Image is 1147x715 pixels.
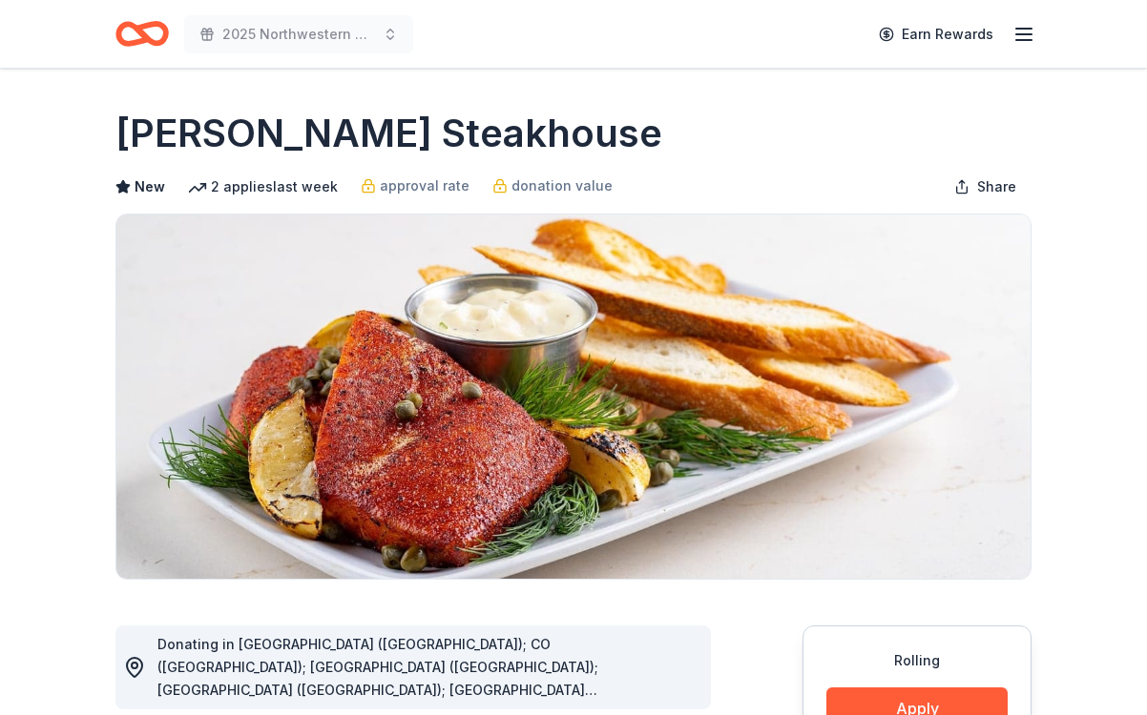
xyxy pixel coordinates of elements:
[511,174,613,197] span: donation value
[492,174,613,197] a: donation value
[184,15,413,53] button: 2025 Northwestern University Dance Marathon Alumni Gala
[135,175,165,198] span: New
[826,649,1008,672] div: Rolling
[977,175,1016,198] span: Share
[380,174,469,197] span: approval rate
[115,107,662,160] h1: [PERSON_NAME] Steakhouse
[867,17,1005,51] a: Earn Rewards
[939,168,1032,206] button: Share
[222,23,375,46] span: 2025 Northwestern University Dance Marathon Alumni Gala
[188,175,338,198] div: 2 applies last week
[361,174,469,197] a: approval rate
[115,11,169,56] a: Home
[116,214,1031,579] img: Image for Perry's Steakhouse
